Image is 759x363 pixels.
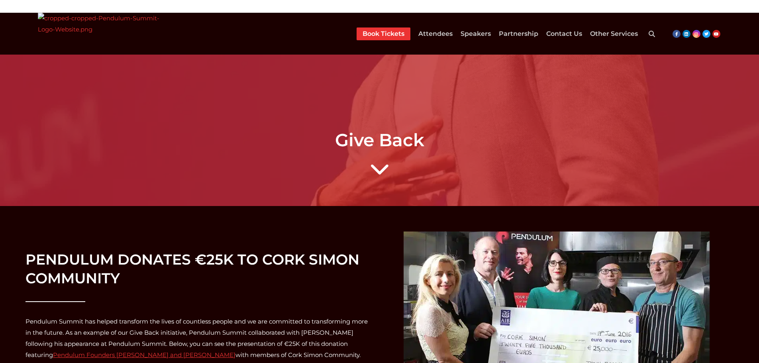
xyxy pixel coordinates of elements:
[53,351,235,359] a: Pendulum Founders [PERSON_NAME] and [PERSON_NAME]
[461,27,491,40] a: Speakers
[499,27,538,40] a: Partnership
[546,27,582,40] a: Contact Us
[25,250,372,288] h2: PENDULUM DONATES €25K TO CORK SIMON COMMUNITY
[590,27,638,40] a: Other Services
[38,13,161,55] img: cropped-cropped-Pendulum-Summit-Logo-Website.png
[644,26,660,42] div: Search
[357,27,638,40] nav: Menu
[4,130,755,151] h1: Give Back
[418,27,453,40] a: Attendees
[363,27,404,40] a: Book Tickets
